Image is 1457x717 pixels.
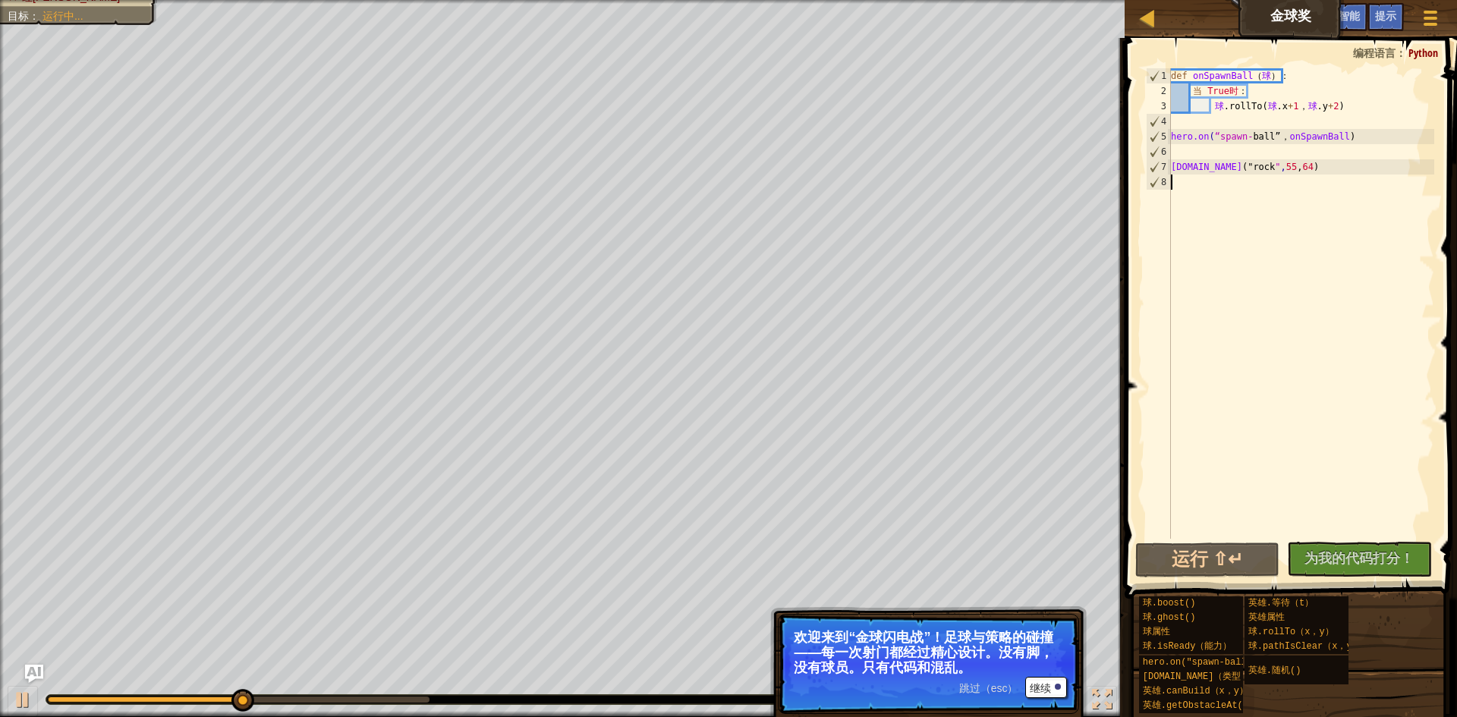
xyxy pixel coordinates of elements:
font: 欢迎来到“金球闪电战”！足球与策略的碰撞——每一次射门都经过精心设计。没有脚，没有球员。只有代码和混乱。 [794,630,1053,675]
button: 为我的代码打分！ [1287,542,1432,577]
font: 5 [1161,131,1166,142]
button: 切换全屏 [1087,686,1117,717]
font: ： [1396,46,1406,60]
font: 询问人工智能 [1296,8,1360,23]
font: 8 [1161,177,1166,187]
font: 目标 [8,10,29,22]
font: 4 [1161,116,1166,127]
font: 英雄.随机() [1248,665,1301,676]
font: 球属性 [1143,627,1170,637]
font: 英雄.canBuild（x，y） [1143,686,1248,697]
font: [DOMAIN_NAME]（类型，x，y） [1143,671,1279,682]
font: 球.pathIsClear（x，y） [1248,641,1361,652]
button: Ctrl + P: Play [8,686,38,717]
font: 提示 [1375,8,1396,23]
button: 询问人工智能 [1289,3,1367,31]
font: 3 [1161,101,1166,112]
button: 运行 ⇧↵ [1135,542,1280,577]
font: 球.rollTo（x，y） [1248,627,1334,637]
button: 询问人工智能 [25,665,43,683]
font: 编程语言 [1353,46,1396,60]
font: 运行中... [42,10,83,22]
font: 英雄属性 [1248,612,1285,623]
font: 7 [1161,162,1166,172]
font: 球.isReady（能力） [1143,641,1232,652]
font: 跳过（esc） [959,682,1018,694]
button: 显示游戏菜单 [1411,3,1449,39]
font: 英雄.getObstacleAt(x，y) [1143,700,1269,711]
font: 球.boost() [1143,598,1196,609]
font: 英雄.等待（t） [1248,598,1314,609]
font: 球.ghost() [1143,612,1196,623]
font: ： [29,10,39,22]
font: 继续 [1030,682,1051,694]
font: 2 [1161,86,1166,96]
button: 继续 [1025,677,1067,698]
font: 6 [1161,146,1166,157]
font: hero.on("spawn-ball", f) [1143,657,1274,668]
font: 为我的代码打分！ [1304,549,1414,568]
font: 1 [1161,71,1166,81]
font: Python [1408,46,1438,60]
